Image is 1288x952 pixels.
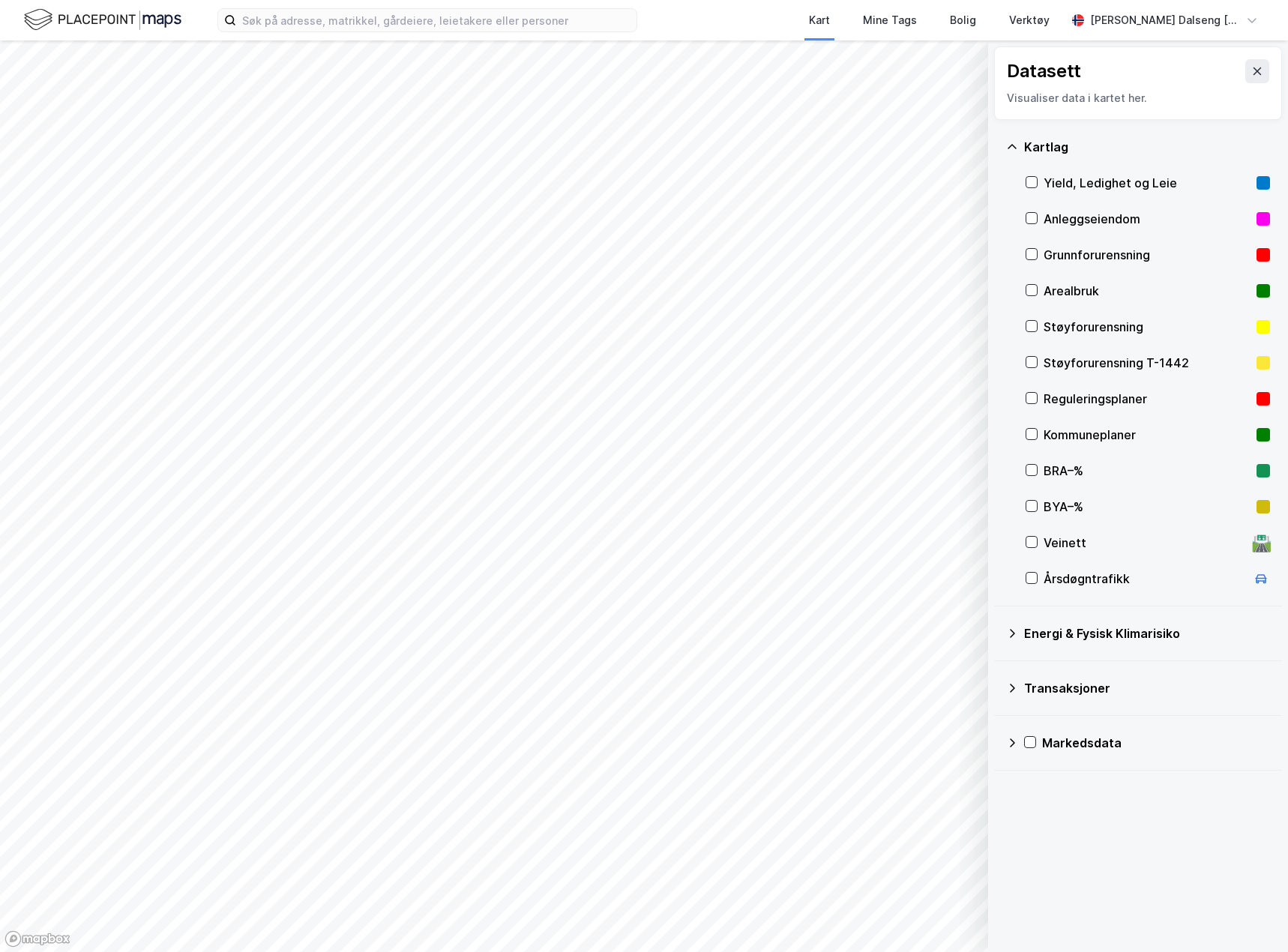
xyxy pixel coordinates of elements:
div: Markedsdata [1042,734,1270,752]
div: Støyforurensning T-1442 [1044,354,1251,372]
iframe: Chat Widget [1213,880,1288,952]
div: Reguleringsplaner [1044,390,1251,408]
div: Grunnforurensning [1044,246,1251,264]
div: Kommuneplaner [1044,426,1251,444]
img: logo.f888ab2527a4732fd821a326f86c7f29.svg [24,7,181,33]
div: Visualiser data i kartet her. [1007,89,1269,107]
div: Kontrollprogram for chat [1213,880,1288,952]
div: Datasett [1007,59,1081,83]
div: Veinett [1044,534,1246,552]
div: Transaksjoner [1024,679,1270,697]
div: Kartlag [1024,138,1270,156]
div: 🛣️ [1251,533,1272,552]
input: Søk på adresse, matrikkel, gårdeiere, leietakere eller personer [236,9,637,31]
div: BRA–% [1044,462,1251,480]
div: Støyforurensning [1044,318,1251,336]
div: Kart [809,11,830,29]
div: Yield, Ledighet og Leie [1044,174,1251,192]
div: Energi & Fysisk Klimarisiko [1024,624,1270,642]
div: [PERSON_NAME] Dalseng [PERSON_NAME] [1090,11,1240,29]
div: Årsdøgntrafikk [1044,570,1246,588]
div: BYA–% [1044,498,1251,516]
a: Mapbox homepage [4,930,70,948]
div: Bolig [950,11,976,29]
div: Verktøy [1009,11,1050,29]
div: Mine Tags [863,11,917,29]
div: Anleggseiendom [1044,210,1251,228]
div: Arealbruk [1044,282,1251,300]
